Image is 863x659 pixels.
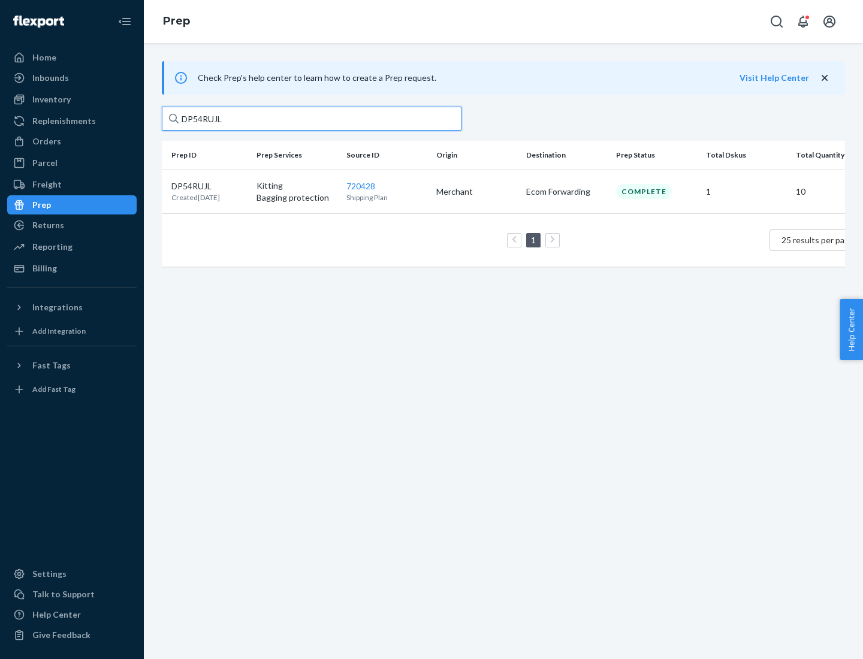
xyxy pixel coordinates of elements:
[7,48,137,67] a: Home
[436,186,517,198] p: Merchant
[32,326,86,336] div: Add Integration
[706,186,786,198] p: 1
[7,564,137,584] a: Settings
[701,141,791,170] th: Total Dskus
[257,192,337,204] p: Bagging protection
[7,322,137,341] a: Add Integration
[171,180,220,192] p: DP54RUJL
[431,141,521,170] th: Origin
[7,585,137,604] a: Talk to Support
[32,262,57,274] div: Billing
[32,93,71,105] div: Inventory
[840,299,863,360] button: Help Center
[817,10,841,34] button: Open account menu
[113,10,137,34] button: Close Navigation
[7,298,137,317] button: Integrations
[791,10,815,34] button: Open notifications
[7,625,137,645] button: Give Feedback
[32,384,76,394] div: Add Fast Tag
[7,90,137,109] a: Inventory
[7,237,137,256] a: Reporting
[521,141,611,170] th: Destination
[32,301,83,313] div: Integrations
[7,380,137,399] a: Add Fast Tag
[616,184,672,199] div: Complete
[13,16,64,28] img: Flexport logo
[32,199,51,211] div: Prep
[346,181,375,191] a: 720428
[153,4,200,39] ol: breadcrumbs
[32,609,81,621] div: Help Center
[7,68,137,87] a: Inbounds
[765,10,789,34] button: Open Search Box
[342,141,431,170] th: Source ID
[781,235,854,245] span: 25 results per page
[252,141,342,170] th: Prep Services
[32,359,71,371] div: Fast Tags
[32,179,62,191] div: Freight
[740,72,809,84] button: Visit Help Center
[32,219,64,231] div: Returns
[7,153,137,173] a: Parcel
[32,241,73,253] div: Reporting
[7,605,137,624] a: Help Center
[7,356,137,375] button: Fast Tags
[7,111,137,131] a: Replenishments
[7,175,137,194] a: Freight
[819,72,831,84] button: close
[7,216,137,235] a: Returns
[257,180,337,192] p: Kitting
[32,568,67,580] div: Settings
[198,72,436,83] span: Check Prep's help center to learn how to create a Prep request.
[346,192,427,202] p: Shipping Plan
[7,195,137,214] a: Prep
[162,141,252,170] th: Prep ID
[7,132,137,151] a: Orders
[162,107,461,131] input: Search prep jobs
[526,186,606,198] p: Ecom Forwarding
[32,157,58,169] div: Parcel
[32,115,96,127] div: Replenishments
[32,72,69,84] div: Inbounds
[32,135,61,147] div: Orders
[529,235,538,245] a: Page 1 is your current page
[32,52,56,64] div: Home
[32,629,90,641] div: Give Feedback
[163,14,190,28] a: Prep
[32,588,95,600] div: Talk to Support
[7,259,137,278] a: Billing
[611,141,701,170] th: Prep Status
[171,192,220,202] p: Created [DATE]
